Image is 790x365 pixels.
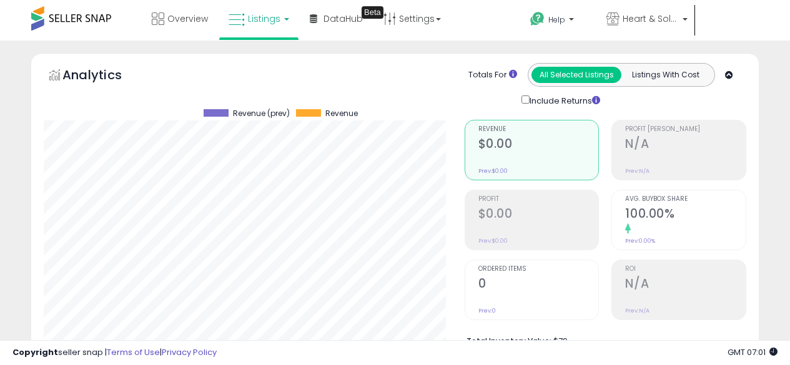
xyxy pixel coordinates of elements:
small: Prev: $0.00 [478,237,508,245]
a: Privacy Policy [162,346,217,358]
h2: 100.00% [625,207,746,223]
small: Prev: 0.00% [625,237,655,245]
span: Ordered Items [478,266,599,273]
div: Tooltip anchor [362,6,383,19]
i: Get Help [530,11,545,27]
small: Prev: N/A [625,307,649,314]
span: Listings [248,12,280,25]
small: Prev: $0.00 [478,167,508,175]
a: Help [520,2,595,41]
span: Profit [478,196,599,203]
span: Revenue [325,109,358,118]
h2: 0 [478,276,599,293]
div: Totals For [468,69,517,81]
span: Heart & Sole Trading [623,12,679,25]
span: Profit [PERSON_NAME] [625,126,746,133]
button: Listings With Cost [621,67,711,83]
span: Help [548,14,565,25]
li: $79 [467,333,737,348]
div: Include Returns [512,93,615,107]
strong: Copyright [12,346,58,358]
span: ROI [625,266,746,273]
b: Total Inventory Value: [467,336,551,346]
span: DataHub [323,12,363,25]
span: Revenue [478,126,599,133]
span: Revenue (prev) [233,109,290,118]
span: Avg. Buybox Share [625,196,746,203]
small: Prev: 0 [478,307,496,314]
h2: $0.00 [478,207,599,223]
h2: $0.00 [478,137,599,153]
h2: N/A [625,137,746,153]
button: All Selected Listings [531,67,621,83]
small: Prev: N/A [625,167,649,175]
h2: N/A [625,276,746,293]
h5: Analytics [62,66,146,87]
a: Terms of Use [107,346,160,358]
span: 2025-10-14 07:01 GMT [728,346,778,358]
span: Overview [167,12,208,25]
div: seller snap | | [12,347,217,359]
